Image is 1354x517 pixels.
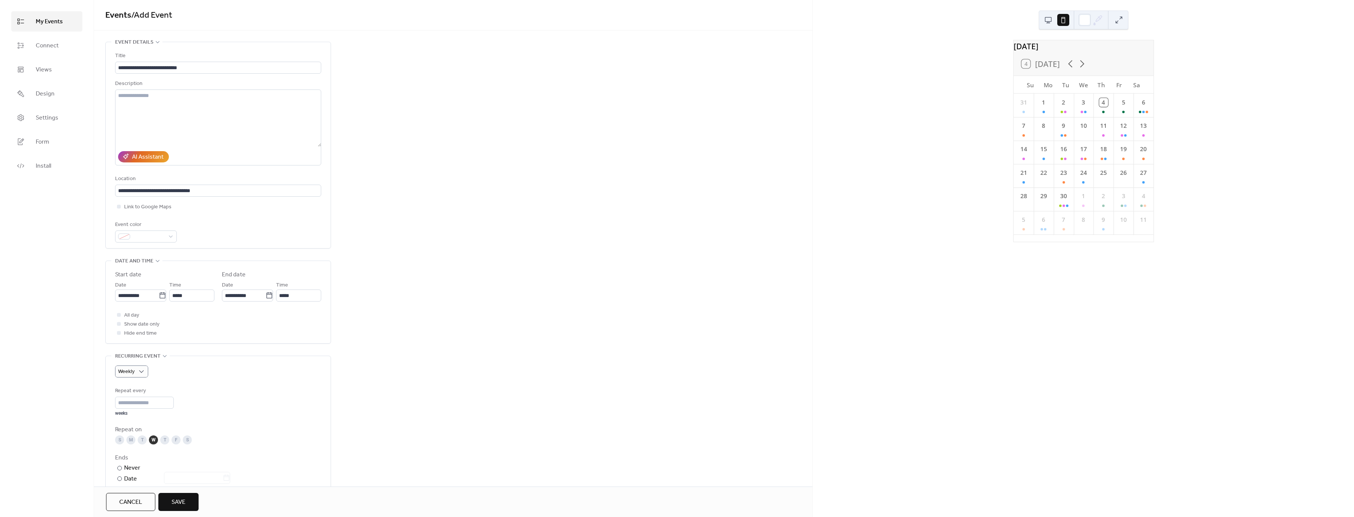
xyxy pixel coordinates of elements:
div: 15 [1039,145,1048,154]
a: Install [11,156,82,176]
div: 17 [1079,145,1088,154]
div: M [126,435,135,444]
span: My Events [36,17,63,26]
div: Tu [1057,76,1075,94]
a: Form [11,132,82,152]
div: 1 [1039,98,1048,107]
span: Settings [36,114,58,123]
span: Recurring event [115,352,161,361]
span: Weekly [118,367,135,377]
div: F [172,435,181,444]
a: Design [11,83,82,104]
div: 3 [1119,192,1128,200]
a: Connect [11,35,82,56]
div: 22 [1039,168,1048,177]
div: Never [124,464,141,473]
div: T [138,435,147,444]
span: Connect [36,41,59,50]
span: All day [124,311,139,320]
div: Sa [1128,76,1145,94]
span: Save [172,498,185,507]
div: 8 [1079,215,1088,224]
div: Event color [115,220,175,229]
div: 11 [1139,215,1148,224]
div: 4 [1139,192,1148,200]
div: 6 [1039,215,1048,224]
div: 20 [1139,145,1148,154]
div: 8 [1039,121,1048,130]
button: Cancel [106,493,155,511]
div: 9 [1099,215,1108,224]
a: Views [11,59,82,80]
div: 30 [1059,192,1068,200]
a: Events [105,7,131,24]
div: 1 [1079,192,1088,200]
div: Fr [1110,76,1128,94]
div: Start date [115,270,141,279]
div: [DATE] [1014,40,1154,52]
div: 2 [1059,98,1068,107]
div: 28 [1019,192,1028,200]
span: Design [36,89,55,99]
a: Settings [11,108,82,128]
button: AI Assistant [118,151,169,162]
div: weeks [115,410,174,416]
div: AI Assistant [132,153,164,162]
div: 27 [1139,168,1148,177]
div: S [115,435,124,444]
div: 5 [1019,215,1028,224]
a: My Events [11,11,82,32]
div: Ends [115,453,320,462]
span: Install [36,162,51,171]
div: 11 [1099,121,1108,130]
div: 13 [1139,121,1148,130]
div: 24 [1079,168,1088,177]
div: 23 [1059,168,1068,177]
button: Save [158,493,199,511]
div: End date [222,270,246,279]
span: Date [115,281,126,290]
div: We [1075,76,1092,94]
div: 14 [1019,145,1028,154]
span: Date [222,281,233,290]
span: Event details [115,38,153,47]
div: 12 [1119,121,1128,130]
div: Date [124,474,230,484]
span: Hide end time [124,329,157,338]
div: 6 [1139,98,1148,107]
div: Su [1021,76,1039,94]
span: Time [169,281,181,290]
div: 7 [1059,215,1068,224]
span: Link to Google Maps [124,203,172,212]
div: 21 [1019,168,1028,177]
div: 2 [1099,192,1108,200]
span: Show date only [124,320,159,329]
div: 9 [1059,121,1068,130]
div: 4 [1099,98,1108,107]
div: Location [115,174,320,183]
div: 10 [1119,215,1128,224]
div: 18 [1099,145,1108,154]
div: S [183,435,192,444]
div: Title [115,52,320,61]
span: Views [36,65,52,74]
div: 19 [1119,145,1128,154]
span: Time [276,281,288,290]
div: 25 [1099,168,1108,177]
div: Mo [1039,76,1057,94]
span: / Add Event [131,7,172,24]
div: 3 [1079,98,1088,107]
div: Th [1092,76,1110,94]
div: T [160,435,169,444]
span: Form [36,138,49,147]
div: Repeat every [115,387,172,396]
div: W [149,435,158,444]
div: 31 [1019,98,1028,107]
span: Cancel [119,498,142,507]
div: 10 [1079,121,1088,130]
div: 16 [1059,145,1068,154]
span: Date and time [115,257,153,266]
div: 26 [1119,168,1128,177]
div: 5 [1119,98,1128,107]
